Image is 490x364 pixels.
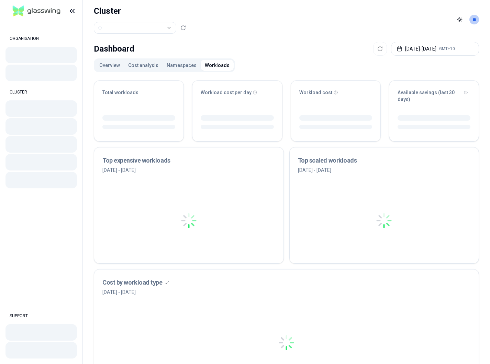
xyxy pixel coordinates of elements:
p: [DATE] - [DATE] [102,167,275,174]
div: CLUSTER [5,85,77,99]
h3: Top expensive workloads [102,156,275,165]
h3: Cost by workload type [102,278,163,287]
div: Dashboard [94,42,134,56]
div: Workload cost per day [201,89,274,96]
div: SUPPORT [5,309,77,323]
button: Workloads [201,60,234,71]
div: Available savings (last 30 days) [398,89,470,103]
button: Select a value [94,22,176,34]
button: Overview [95,60,124,71]
button: [DATE]-[DATE]GMT+10 [391,42,479,56]
span: [DATE] - [DATE] [102,289,169,296]
span: GMT+10 [439,46,455,52]
h3: Top scaled workloads [298,156,471,165]
div: ORGANISATION [5,32,77,45]
img: GlassWing [10,3,63,19]
button: Namespaces [163,60,201,71]
div: Workload cost [299,89,372,96]
div: Total workloads [102,89,175,96]
h1: Cluster [94,5,186,16]
button: Cost analysis [124,60,163,71]
p: [DATE] - [DATE] [298,167,471,174]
